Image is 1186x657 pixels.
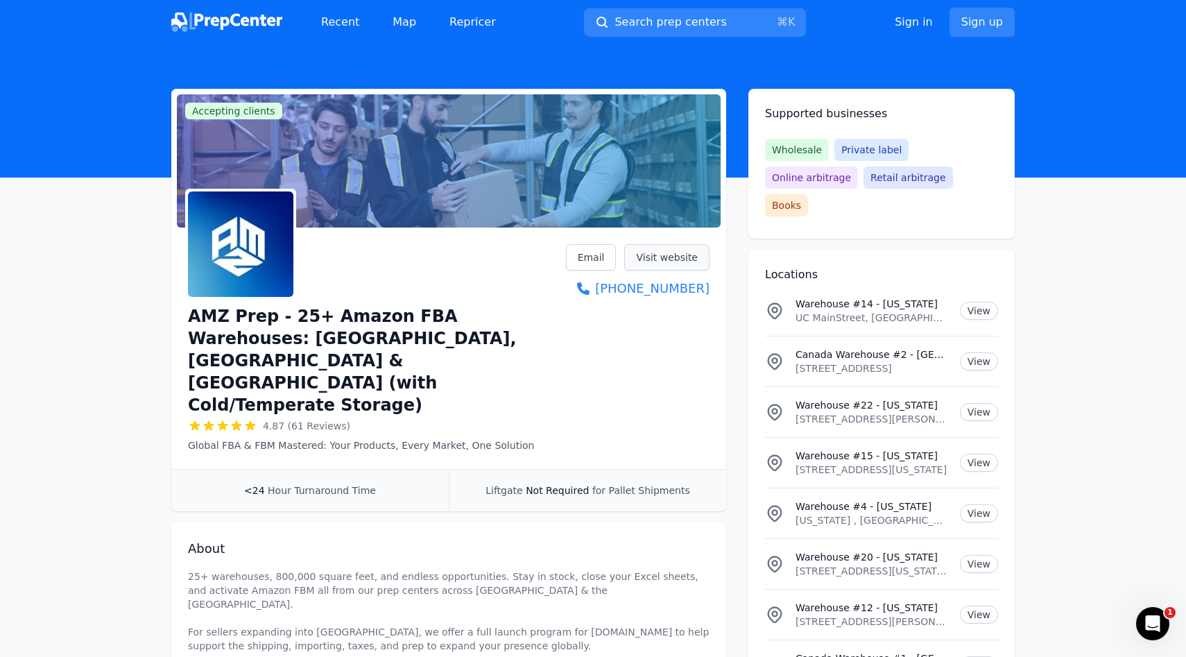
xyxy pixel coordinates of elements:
[171,12,282,32] img: PrepCenter
[796,449,949,463] p: Warehouse #15 - [US_STATE]
[960,403,998,421] a: View
[960,454,998,472] a: View
[796,615,949,629] p: [STREET_ADDRESS][PERSON_NAME][US_STATE]
[584,8,806,37] button: Search prep centers⌘K
[765,194,808,216] span: Books
[381,8,427,36] a: Map
[796,550,949,564] p: Warehouse #20 - [US_STATE]
[960,555,998,573] a: View
[796,361,949,375] p: [STREET_ADDRESS]
[765,266,998,283] h2: Locations
[796,412,949,426] p: [STREET_ADDRESS][PERSON_NAME][US_STATE]
[1136,607,1169,640] iframe: Intercom live chat
[834,139,909,161] span: Private label
[863,167,952,189] span: Retail arbitrage
[788,15,796,28] kbd: K
[796,500,949,513] p: Warehouse #4 - [US_STATE]
[895,14,933,31] a: Sign in
[1164,607,1176,618] span: 1
[485,485,522,496] span: Liftgate
[592,485,690,496] span: for Pallet Shipments
[796,463,949,477] p: [STREET_ADDRESS][US_STATE]
[188,305,566,416] h1: AMZ Prep - 25+ Amazon FBA Warehouses: [GEOGRAPHIC_DATA], [GEOGRAPHIC_DATA] & [GEOGRAPHIC_DATA] (w...
[765,139,829,161] span: Wholesale
[188,539,710,558] h2: About
[765,167,858,189] span: Online arbitrage
[796,398,949,412] p: Warehouse #22 - [US_STATE]
[185,103,282,119] span: Accepting clients
[796,311,949,325] p: UC MainStreet, [GEOGRAPHIC_DATA], [GEOGRAPHIC_DATA], [US_STATE][GEOGRAPHIC_DATA], [GEOGRAPHIC_DATA]
[263,419,350,433] span: 4.87 (61 Reviews)
[796,348,949,361] p: Canada Warehouse #2 - [GEOGRAPHIC_DATA]
[960,504,998,522] a: View
[796,601,949,615] p: Warehouse #12 - [US_STATE]
[615,14,726,31] span: Search prep centers
[960,606,998,624] a: View
[796,513,949,527] p: [US_STATE] , [GEOGRAPHIC_DATA]
[566,244,617,271] a: Email
[796,297,949,311] p: Warehouse #14 - [US_STATE]
[777,15,788,28] kbd: ⌘
[268,485,376,496] span: Hour Turnaround Time
[960,302,998,320] a: View
[624,244,710,271] a: Visit website
[526,485,589,496] span: Not Required
[765,105,998,122] h2: Supported businesses
[949,8,1015,37] a: Sign up
[566,279,710,298] a: [PHONE_NUMBER]
[244,485,265,496] span: <24
[796,564,949,578] p: [STREET_ADDRESS][US_STATE][US_STATE]
[188,438,566,452] p: Global FBA & FBM Mastered: Your Products, Every Market, One Solution
[310,8,370,36] a: Recent
[960,352,998,370] a: View
[438,8,507,36] a: Repricer
[188,191,293,297] img: AMZ Prep - 25+ Amazon FBA Warehouses: US, Canada & UK (with Cold/Temperate Storage)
